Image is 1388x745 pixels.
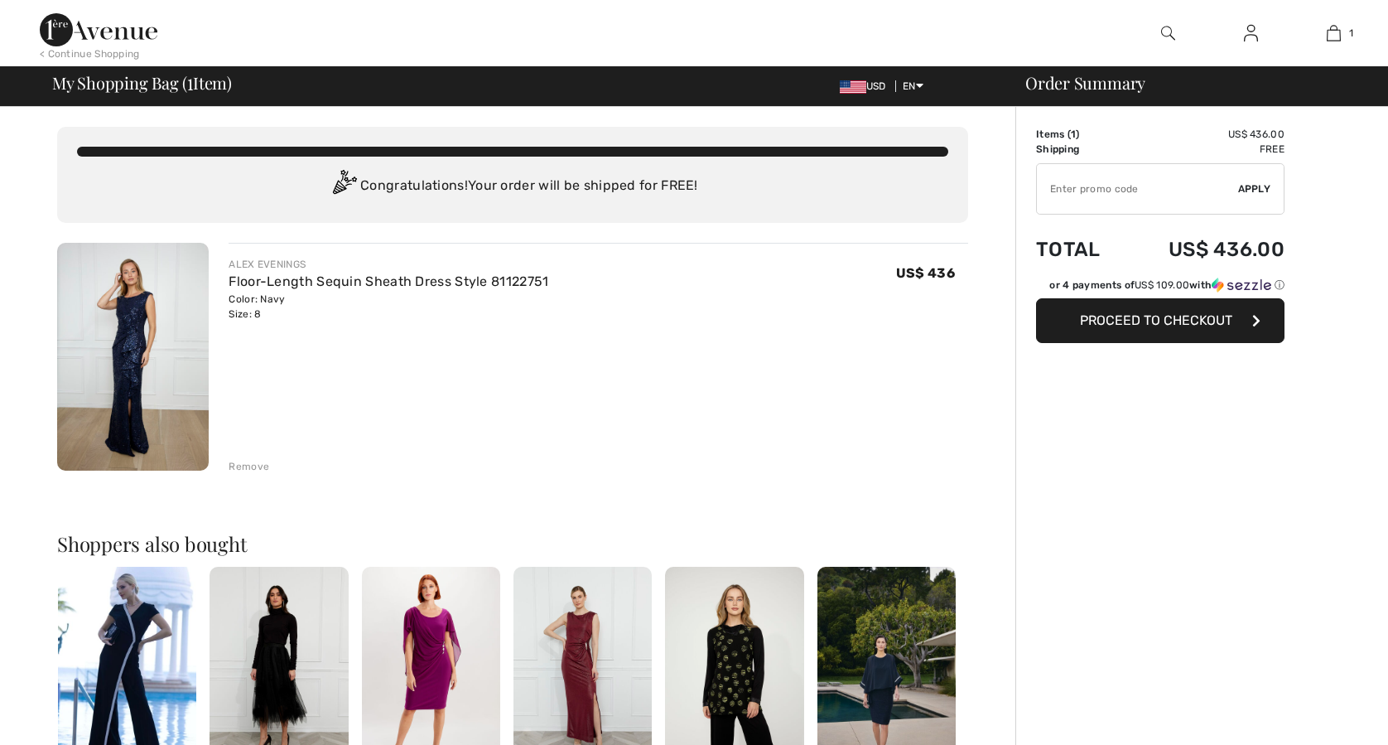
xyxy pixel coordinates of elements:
img: US Dollar [840,80,866,94]
input: Promo code [1037,164,1238,214]
div: Remove [229,459,269,474]
div: < Continue Shopping [40,46,140,61]
span: EN [903,80,923,92]
img: 1ère Avenue [40,13,157,46]
td: US$ 436.00 [1125,127,1284,142]
td: Free [1125,142,1284,157]
div: Color: Navy Size: 8 [229,292,548,322]
span: US$ 109.00 [1135,279,1189,291]
a: Floor-Length Sequin Sheath Dress Style 81122751 [229,273,548,289]
td: Total [1036,221,1125,278]
div: or 4 payments ofUS$ 109.00withSezzle Click to learn more about Sezzle [1036,278,1284,298]
img: My Info [1244,23,1258,43]
a: 1 [1293,23,1374,43]
span: Apply [1238,181,1271,196]
div: Congratulations! Your order will be shipped for FREE! [77,170,948,203]
div: ALEX EVENINGS [229,257,548,272]
button: Proceed to Checkout [1036,298,1284,343]
img: search the website [1161,23,1175,43]
h2: Shoppers also bought [57,534,968,554]
span: US$ 436 [896,265,955,281]
span: Proceed to Checkout [1080,312,1232,328]
td: US$ 436.00 [1125,221,1284,278]
span: My Shopping Bag ( Item) [52,75,232,91]
td: Items ( ) [1036,127,1125,142]
a: Sign In [1231,23,1271,44]
img: My Bag [1327,23,1341,43]
img: Congratulation2.svg [327,170,360,203]
span: USD [840,80,893,92]
span: 1 [1349,26,1353,41]
div: or 4 payments of with [1049,278,1284,293]
div: Order Summary [1005,75,1378,91]
td: Shipping [1036,142,1125,157]
span: 1 [187,70,193,92]
img: Floor-Length Sequin Sheath Dress Style 81122751 [57,243,209,471]
span: 1 [1071,128,1076,140]
img: Sezzle [1212,278,1271,293]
